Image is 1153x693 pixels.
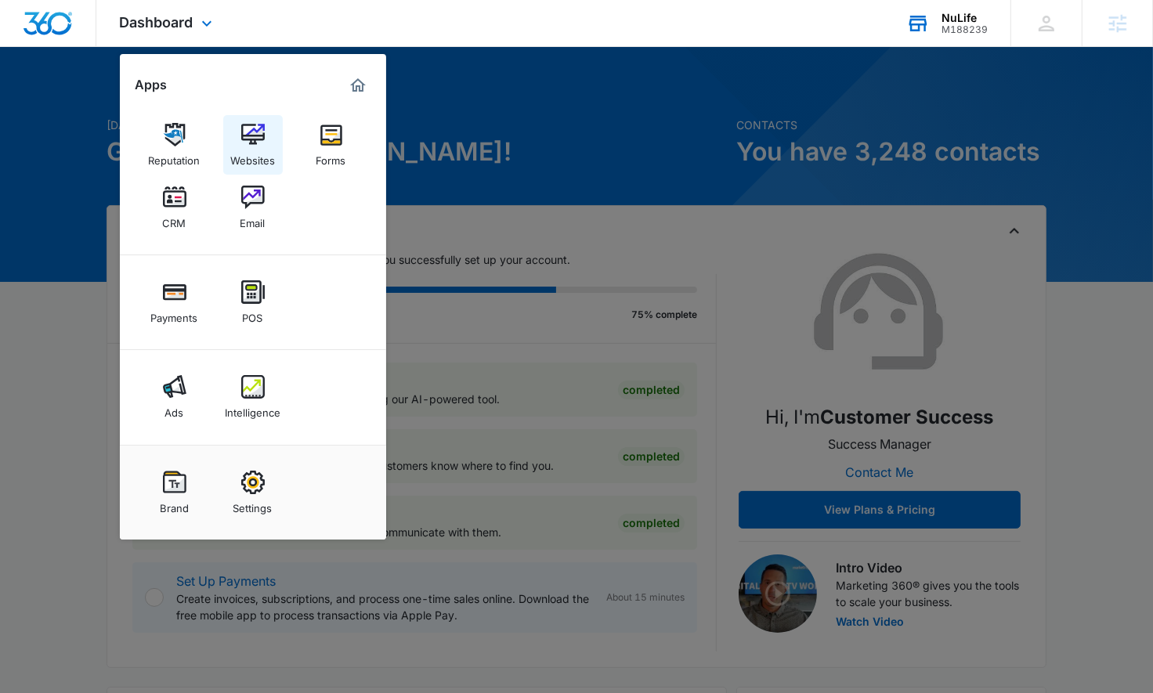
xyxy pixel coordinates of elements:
div: Intelligence [225,399,280,419]
div: Ads [165,399,184,419]
div: account id [942,24,988,35]
div: Forms [316,146,346,167]
div: POS [243,304,263,324]
div: Brand [160,494,189,514]
a: Brand [145,463,204,522]
a: CRM [145,178,204,237]
div: account name [942,12,988,24]
a: Ads [145,367,204,427]
a: Payments [145,273,204,332]
a: POS [223,273,283,332]
a: Websites [223,115,283,175]
div: Email [240,209,266,229]
span: Dashboard [120,14,193,31]
a: Intelligence [223,367,283,427]
div: Reputation [149,146,201,167]
a: Reputation [145,115,204,175]
a: Email [223,178,283,237]
div: Websites [230,146,275,167]
a: Settings [223,463,283,522]
div: Settings [233,494,273,514]
h2: Apps [136,78,168,92]
div: CRM [163,209,186,229]
a: Forms [302,115,361,175]
div: Payments [151,304,198,324]
a: Marketing 360® Dashboard [345,73,370,98]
